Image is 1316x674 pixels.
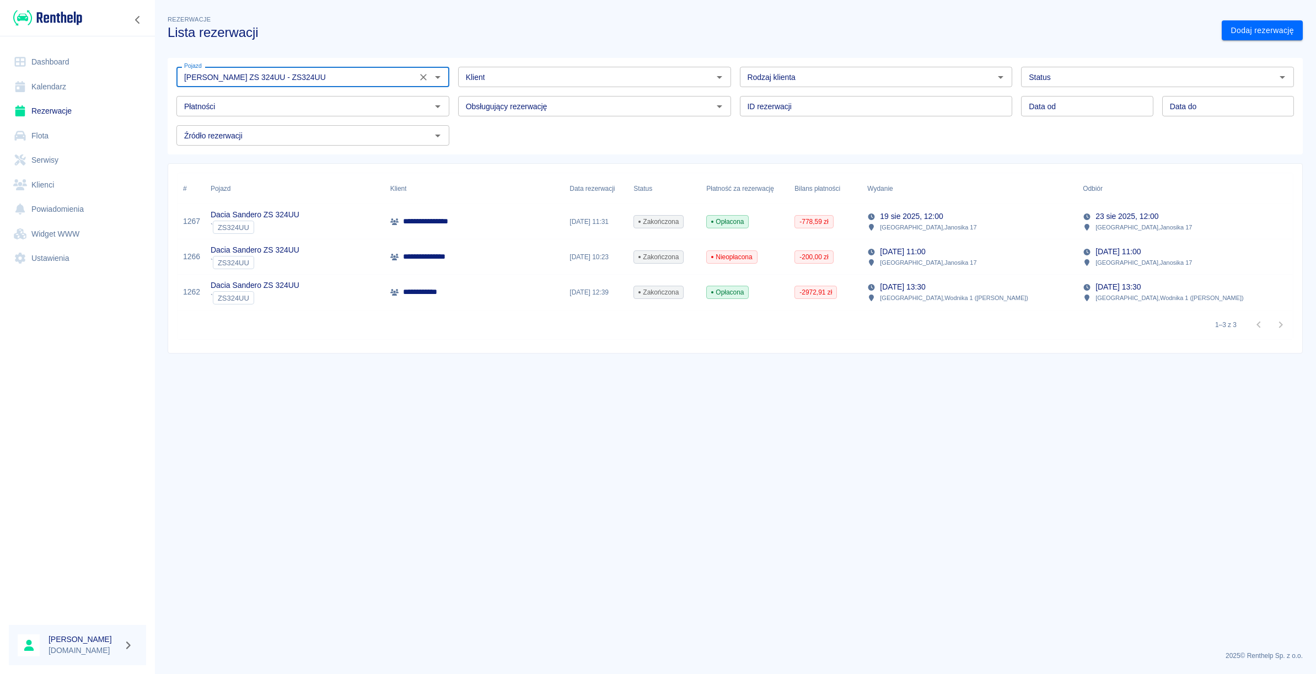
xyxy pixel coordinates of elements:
div: [DATE] 10:23 [564,239,628,275]
span: -778,59 zł [795,217,832,227]
div: Status [628,173,701,204]
p: [GEOGRAPHIC_DATA] , Wodnika 1 ([PERSON_NAME]) [1095,293,1243,303]
span: -2972,91 zł [795,287,836,297]
button: Otwórz [430,69,445,85]
span: ZS324UU [213,259,254,267]
a: Renthelp logo [9,9,82,27]
p: 2025 © Renthelp Sp. z o.o. [168,651,1303,661]
span: -200,00 zł [795,252,832,262]
a: Rezerwacje [9,99,146,124]
span: Zakończona [634,287,683,297]
p: Dacia Sandero ZS 324UU [211,280,299,291]
div: Płatność za rezerwację [706,173,774,204]
p: [DOMAIN_NAME] [49,645,119,656]
button: Otwórz [712,69,727,85]
div: ` [211,291,299,304]
a: Powiadomienia [9,197,146,222]
div: Płatność za rezerwację [701,173,789,204]
div: # [178,173,205,204]
p: [DATE] 13:30 [1095,281,1141,293]
div: Klient [390,173,407,204]
div: Data rezerwacji [564,173,628,204]
p: [GEOGRAPHIC_DATA] , Wodnika 1 ([PERSON_NAME]) [880,293,1028,303]
div: Wydanie [862,173,1077,204]
input: DD.MM.YYYY [1162,96,1294,116]
span: Zakończona [634,217,683,227]
span: Nieopłacona [707,252,756,262]
p: [DATE] 13:30 [880,281,925,293]
p: Dacia Sandero ZS 324UU [211,244,299,256]
div: ` [211,221,299,234]
div: Odbiór [1077,173,1293,204]
label: Pojazd [184,62,202,70]
button: Otwórz [993,69,1008,85]
div: Status [633,173,652,204]
input: DD.MM.YYYY [1021,96,1153,116]
h3: Lista rezerwacji [168,25,1213,40]
p: [GEOGRAPHIC_DATA] , Janosika 17 [880,258,976,268]
p: [DATE] 11:00 [880,246,925,258]
h6: [PERSON_NAME] [49,634,119,645]
p: 19 sie 2025, 12:00 [880,211,943,222]
a: Widget WWW [9,222,146,247]
a: Kalendarz [9,74,146,99]
p: [GEOGRAPHIC_DATA] , Janosika 17 [1095,222,1192,232]
a: Klienci [9,173,146,197]
button: Zwiń nawigację [130,13,146,27]
span: Opłacona [707,287,748,297]
a: 1267 [183,216,200,227]
a: Flota [9,124,146,148]
div: ` [211,256,299,269]
div: Klient [385,173,565,204]
span: Rezerwacje [168,16,211,23]
p: [GEOGRAPHIC_DATA] , Janosika 17 [1095,258,1192,268]
a: 1266 [183,251,200,263]
a: 1262 [183,286,200,298]
p: 1–3 z 3 [1215,320,1237,330]
div: # [183,173,187,204]
button: Wyczyść [416,69,431,85]
a: Dodaj rezerwację [1222,20,1303,41]
a: Ustawienia [9,246,146,271]
a: Serwisy [9,148,146,173]
p: Dacia Sandero ZS 324UU [211,209,299,221]
div: Pojazd [211,173,230,204]
div: Bilans płatności [789,173,862,204]
p: [GEOGRAPHIC_DATA] , Janosika 17 [880,222,976,232]
button: Otwórz [712,99,727,114]
button: Otwórz [430,128,445,143]
a: Dashboard [9,50,146,74]
div: Wydanie [867,173,893,204]
div: Data rezerwacji [570,173,615,204]
span: Opłacona [707,217,748,227]
p: 23 sie 2025, 12:00 [1095,211,1158,222]
button: Otwórz [430,99,445,114]
button: Otwórz [1275,69,1290,85]
span: Zakończona [634,252,683,262]
span: ZS324UU [213,223,254,232]
img: Renthelp logo [13,9,82,27]
div: Odbiór [1083,173,1103,204]
div: Bilans płatności [794,173,840,204]
div: Pojazd [205,173,385,204]
span: ZS324UU [213,294,254,302]
div: [DATE] 11:31 [564,204,628,239]
div: [DATE] 12:39 [564,275,628,310]
p: [DATE] 11:00 [1095,246,1141,258]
